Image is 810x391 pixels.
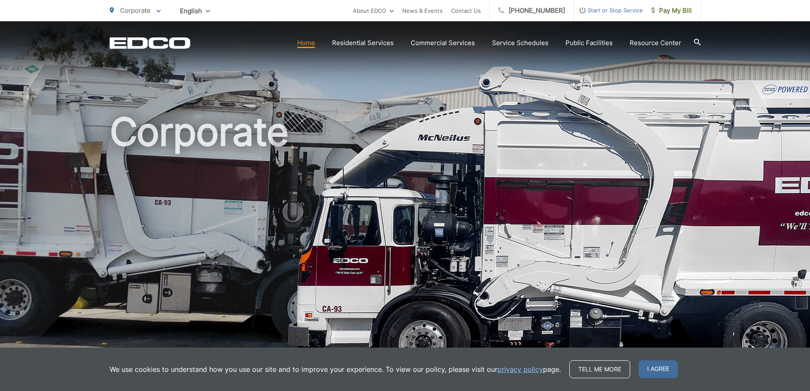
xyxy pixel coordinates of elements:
[492,38,549,48] a: Service Schedules
[411,38,475,48] a: Commercial Services
[110,37,190,49] a: EDCD logo. Return to the homepage.
[120,6,151,14] span: Corporate
[630,38,681,48] a: Resource Center
[497,364,543,374] a: privacy policy
[110,111,701,380] h1: Corporate
[639,360,678,378] span: I agree
[569,360,630,378] a: Tell me more
[173,3,216,18] span: English
[332,38,394,48] a: Residential Services
[451,6,481,16] a: Contact Us
[297,38,315,48] a: Home
[566,38,613,48] a: Public Facilities
[651,6,692,16] span: Pay My Bill
[110,364,561,374] p: We use cookies to understand how you use our site and to improve your experience. To view our pol...
[353,6,394,16] a: About EDCO
[402,6,443,16] a: News & Events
